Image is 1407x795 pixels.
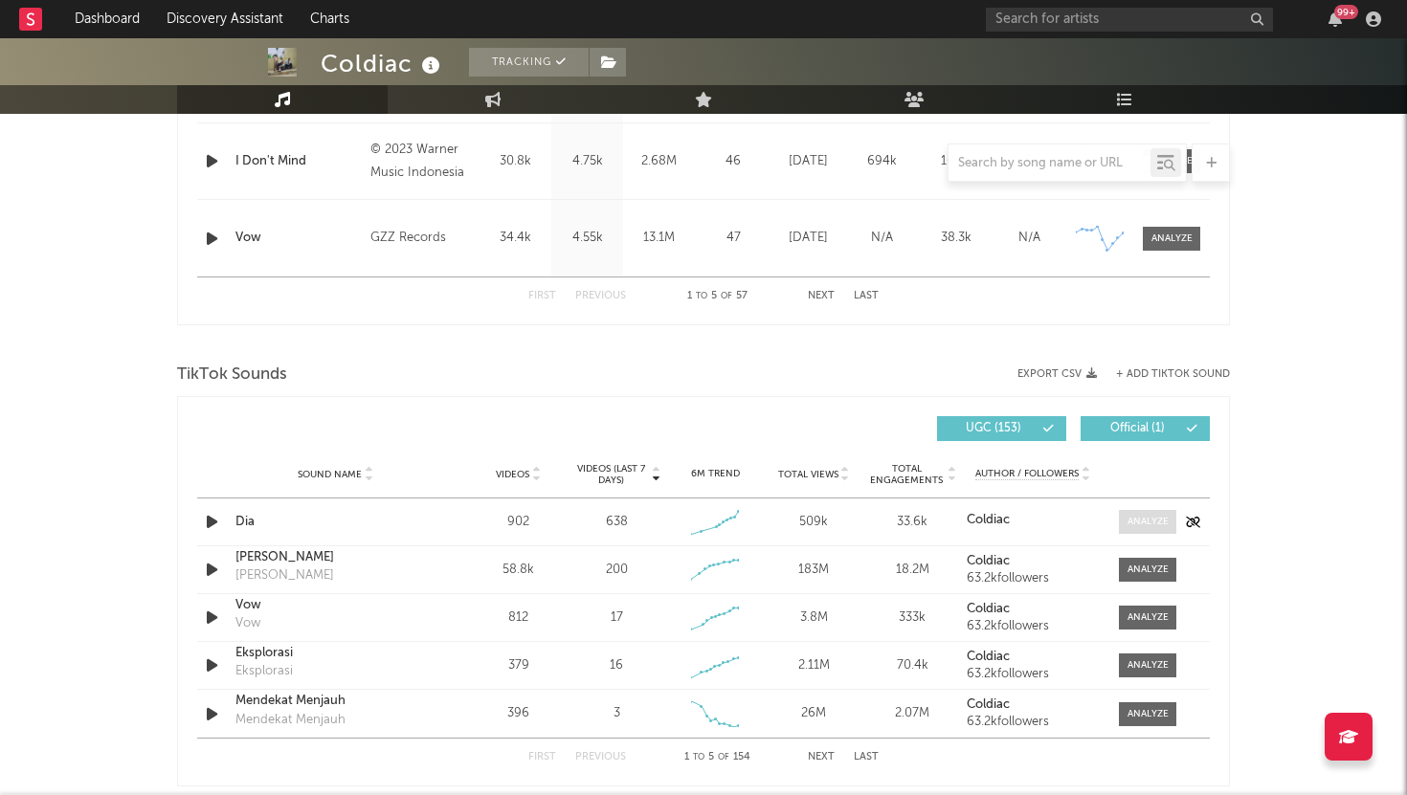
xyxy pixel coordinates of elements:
button: 99+ [1329,11,1342,27]
button: Export CSV [1017,368,1097,380]
div: 2.11M [770,656,859,675]
a: Coldiac [967,555,1100,568]
button: Tracking [469,48,589,77]
button: + Add TikTok Sound [1097,369,1230,380]
div: 902 [474,513,563,532]
div: 638 [606,513,628,532]
div: 63.2k followers [967,716,1100,729]
div: 6M Trend [671,467,760,481]
a: Vow [235,596,435,615]
div: 99 + [1334,5,1358,19]
a: Coldiac [967,603,1100,616]
div: 396 [474,704,563,723]
a: Coldiac [967,651,1100,664]
div: 63.2k followers [967,668,1100,681]
a: Dia [235,513,435,532]
span: Videos [496,469,529,480]
div: [PERSON_NAME] [235,566,334,585]
button: Last [854,752,879,762]
div: 63.2k followers [967,620,1100,633]
div: 13.1M [628,229,690,248]
a: [PERSON_NAME] [235,548,435,567]
a: Eksplorasi [235,644,435,663]
div: 58.8k [474,561,563,580]
div: Mendekat Menjauh [235,711,346,730]
strong: Coldiac [967,555,1010,567]
div: © 2023 Warner Music Indonesia [370,139,475,185]
button: Last [854,291,879,301]
div: 812 [474,608,563,628]
a: Coldiac [967,514,1100,527]
div: 1 5 57 [664,285,770,308]
div: 509k [770,513,859,532]
span: Total Engagements [868,463,946,486]
div: 2.07M [868,704,957,723]
div: 17 [611,608,623,628]
span: Official ( 1 ) [1093,423,1181,434]
span: of [718,753,729,762]
a: Vow [235,229,361,248]
span: Total Views [778,469,838,480]
button: First [528,291,556,301]
button: Next [808,752,835,762]
strong: Coldiac [967,514,1010,526]
div: 18.2M [868,561,957,580]
button: Next [808,291,835,301]
div: GZZ Records [370,227,475,250]
strong: Coldiac [967,651,1010,663]
button: Previous [575,291,626,301]
button: Previous [575,752,626,762]
button: + Add TikTok Sound [1116,369,1230,380]
span: to [696,292,707,300]
div: 26M [770,704,859,723]
div: 200 [606,561,628,580]
span: of [721,292,732,300]
button: Official(1) [1081,416,1210,441]
div: 183M [770,561,859,580]
a: Mendekat Menjauh [235,692,435,711]
div: 34.4k [484,229,547,248]
div: 47 [700,229,767,248]
div: 33.6k [868,513,957,532]
button: UGC(153) [937,416,1066,441]
div: 38.3k [924,229,988,248]
span: Sound Name [298,469,362,480]
div: Coldiac [321,48,445,79]
span: to [693,753,704,762]
div: 4.55k [556,229,618,248]
div: 3 [614,704,620,723]
div: Vow [235,614,260,633]
div: 3.8M [770,608,859,628]
a: Coldiac [967,698,1100,712]
button: First [528,752,556,762]
div: 333k [868,608,957,628]
div: 379 [474,656,563,675]
div: Eksplorasi [235,662,293,681]
span: UGC ( 153 ) [949,423,1038,434]
div: N/A [850,229,914,248]
div: 63.2k followers [967,572,1100,585]
div: [DATE] [776,229,840,248]
strong: Coldiac [967,603,1010,615]
span: Author / Followers [975,468,1079,480]
div: 16 [610,656,623,675]
div: 70.4k [868,656,957,675]
input: Search for artists [986,8,1273,32]
span: Videos (last 7 days) [572,463,650,486]
strong: Coldiac [967,698,1010,711]
span: TikTok Sounds [177,364,287,386]
div: 1 5 154 [664,746,770,769]
div: N/A [997,229,1061,248]
input: Search by song name or URL [949,156,1150,171]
